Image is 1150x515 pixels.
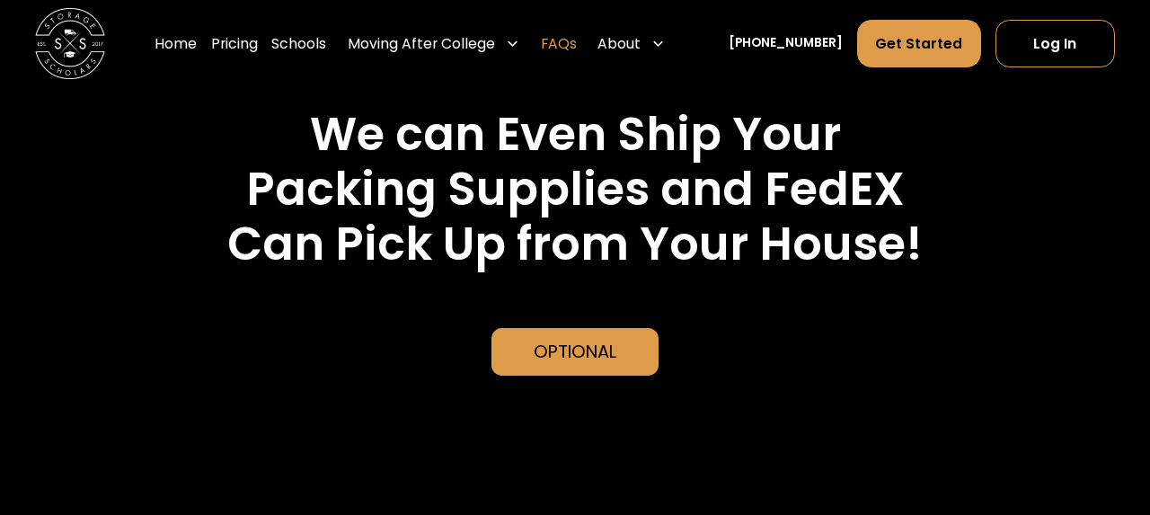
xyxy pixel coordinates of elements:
div: Moving After College [341,20,526,69]
a: Home [155,20,197,69]
img: Storage Scholars main logo [35,9,105,79]
div: Moving After College [348,33,495,55]
a: Schools [271,20,326,69]
div: About [597,33,641,55]
div: Optional [534,339,616,365]
h2: We can Even Ship Your Packing Supplies and FedEX Can Pick Up from Your House! [110,107,1041,271]
div: About [591,20,673,69]
a: Get Started [857,21,981,68]
a: FAQs [541,20,577,69]
a: Pricing [211,20,258,69]
a: [PHONE_NUMBER] [729,35,843,54]
a: Log In [995,21,1115,68]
